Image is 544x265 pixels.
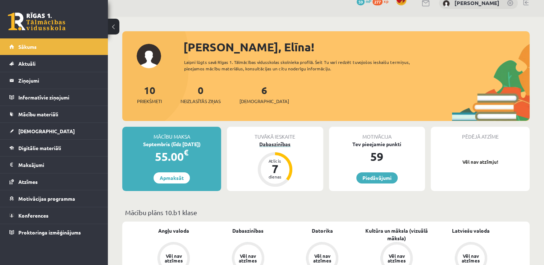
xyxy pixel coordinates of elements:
[18,229,81,236] span: Proktoringa izmēģinājums
[180,84,221,105] a: 0Neizlasītās ziņas
[137,98,162,105] span: Priekšmeti
[232,227,264,234] a: Dabaszinības
[9,207,99,224] a: Konferences
[239,84,289,105] a: 6[DEMOGRAPHIC_DATA]
[154,172,190,183] a: Apmaksāt
[180,98,221,105] span: Neizlasītās ziņas
[184,59,429,72] div: Laipni lūgts savā Rīgas 1. Tālmācības vidusskolas skolnieka profilā. Šeit Tu vari redzēt tuvojošo...
[9,55,99,72] a: Aktuāli
[227,140,323,188] a: Dabaszinības Atlicis 7 dienas
[387,254,407,263] div: Vēl nav atzīmes
[137,84,162,105] a: 10Priekšmeti
[329,148,425,165] div: 59
[431,127,530,140] div: Pēdējā atzīme
[18,72,99,89] legend: Ziņojumi
[122,127,221,140] div: Mācību maksa
[329,140,425,148] div: Tev pieejamie punkti
[18,128,75,134] span: [DEMOGRAPHIC_DATA]
[9,190,99,207] a: Motivācijas programma
[9,173,99,190] a: Atzīmes
[18,145,61,151] span: Digitālie materiāli
[18,212,49,219] span: Konferences
[18,195,75,202] span: Motivācijas programma
[18,178,38,185] span: Atzīmes
[18,43,37,50] span: Sākums
[184,147,188,158] span: €
[8,13,65,31] a: Rīgas 1. Tālmācības vidusskola
[164,254,184,263] div: Vēl nav atzīmes
[18,89,99,106] legend: Informatīvie ziņojumi
[9,72,99,89] a: Ziņojumi
[18,157,99,173] legend: Maksājumi
[125,208,527,217] p: Mācību plāns 10.b1 klase
[122,140,221,148] div: Septembris (līdz [DATE])
[9,38,99,55] a: Sākums
[264,159,286,163] div: Atlicis
[329,127,425,140] div: Motivācija
[158,227,189,234] a: Angļu valoda
[9,123,99,139] a: [DEMOGRAPHIC_DATA]
[434,158,526,166] p: Vēl nav atzīmju!
[9,157,99,173] a: Maksājumi
[461,254,481,263] div: Vēl nav atzīmes
[9,224,99,241] a: Proktoringa izmēģinājums
[239,98,289,105] span: [DEMOGRAPHIC_DATA]
[356,172,398,183] a: Piedāvājumi
[18,60,36,67] span: Aktuāli
[312,227,333,234] a: Datorika
[360,227,434,242] a: Kultūra un māksla (vizuālā māksla)
[9,140,99,156] a: Digitālie materiāli
[183,38,530,56] div: [PERSON_NAME], Elīna!
[18,111,58,117] span: Mācību materiāli
[9,89,99,106] a: Informatīvie ziņojumi
[312,254,332,263] div: Vēl nav atzīmes
[238,254,258,263] div: Vēl nav atzīmes
[452,227,490,234] a: Latviešu valoda
[264,163,286,175] div: 7
[9,106,99,122] a: Mācību materiāli
[227,140,323,148] div: Dabaszinības
[122,148,221,165] div: 55.00
[227,127,323,140] div: Tuvākā ieskaite
[264,175,286,179] div: dienas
